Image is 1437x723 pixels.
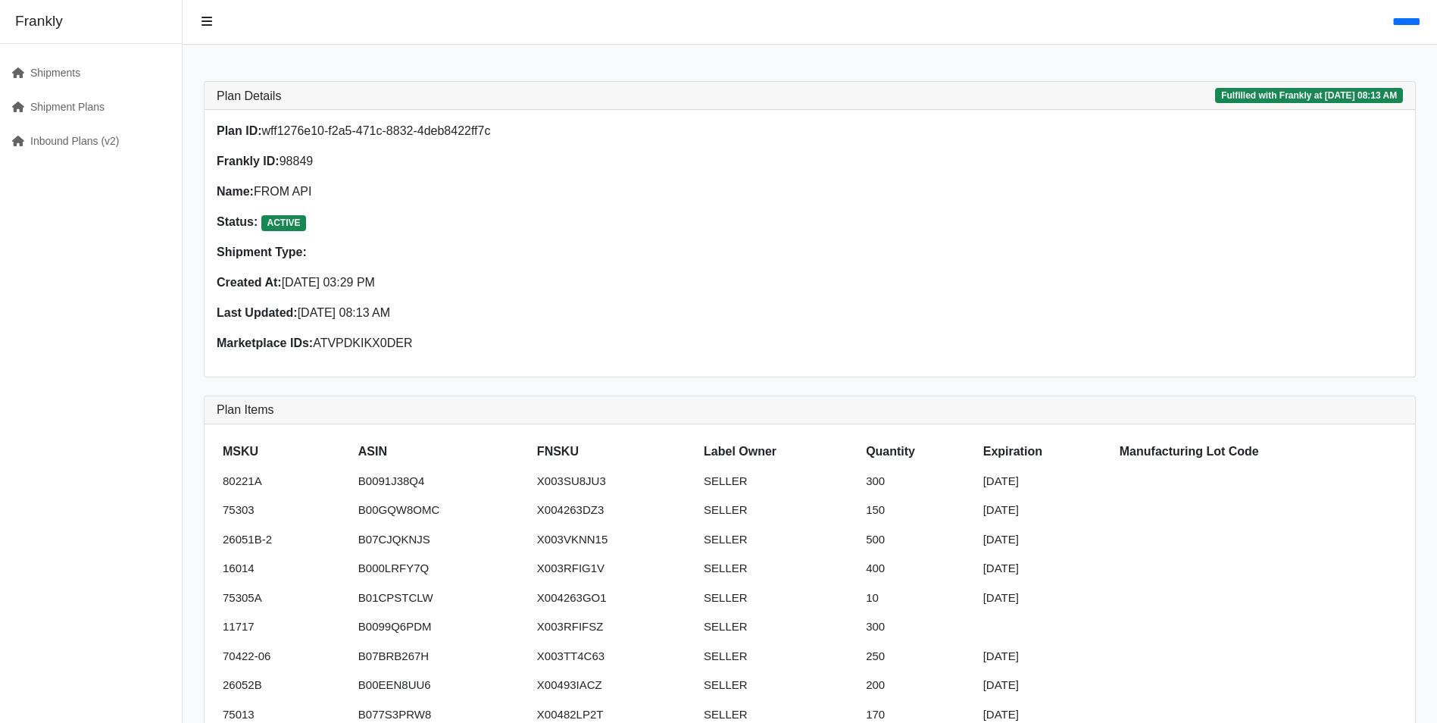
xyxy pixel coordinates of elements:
[977,584,1114,613] td: [DATE]
[698,467,860,496] td: SELLER
[352,612,531,642] td: B0099Q6PDM
[217,246,307,258] strong: Shipment Type:
[352,642,531,671] td: B07BRB267H
[977,437,1114,467] th: Expiration
[217,155,280,167] strong: Frankly ID:
[531,671,698,700] td: X00493IACZ
[217,402,1403,417] h3: Plan Items
[217,671,352,700] td: 26052B
[698,612,860,642] td: SELLER
[217,467,352,496] td: 80221A
[531,467,698,496] td: X003SU8JU3
[531,525,698,555] td: X003VKNN15
[352,496,531,525] td: B00GQW8OMC
[217,525,352,555] td: 26051B-2
[217,306,298,319] strong: Last Updated:
[698,496,860,525] td: SELLER
[531,584,698,613] td: X004263GO1
[860,671,977,700] td: 200
[860,467,977,496] td: 300
[531,437,698,467] th: FNSKU
[860,496,977,525] td: 150
[217,276,282,289] strong: Created At:
[217,584,352,613] td: 75305A
[860,612,977,642] td: 300
[698,671,860,700] td: SELLER
[217,437,352,467] th: MSKU
[531,496,698,525] td: X004263DZ3
[698,554,860,584] td: SELLER
[217,124,262,137] strong: Plan ID:
[1215,88,1403,103] span: Fulfilled with Frankly at [DATE] 08:13 AM
[217,152,801,171] p: 98849
[860,642,977,671] td: 250
[217,89,281,103] h3: Plan Details
[217,304,801,322] p: [DATE] 08:13 AM
[352,554,531,584] td: B000LRFY7Q
[531,554,698,584] td: X003RFIG1V
[1114,437,1403,467] th: Manufacturing Lot Code
[860,584,977,613] td: 10
[217,336,313,349] strong: Marketplace IDs:
[531,642,698,671] td: X003TT4C63
[217,334,801,352] p: ATVPDKIKX0DER
[261,215,307,230] span: ACTIVE
[531,612,698,642] td: X003RFIFSZ
[977,642,1114,671] td: [DATE]
[217,185,254,198] strong: Name:
[352,525,531,555] td: B07CJQKNJS
[860,554,977,584] td: 400
[352,671,531,700] td: B00EEN8UU6
[977,671,1114,700] td: [DATE]
[217,183,801,201] p: FROM API
[352,437,531,467] th: ASIN
[977,525,1114,555] td: [DATE]
[977,554,1114,584] td: [DATE]
[217,274,801,292] p: [DATE] 03:29 PM
[977,467,1114,496] td: [DATE]
[217,122,801,140] p: wff1276e10-f2a5-471c-8832-4deb8422ff7c
[698,525,860,555] td: SELLER
[352,584,531,613] td: B01CPSTCLW
[860,525,977,555] td: 500
[217,496,352,525] td: 75303
[217,215,258,228] strong: Status:
[860,437,977,467] th: Quantity
[698,642,860,671] td: SELLER
[352,467,531,496] td: B0091J38Q4
[217,642,352,671] td: 70422-06
[217,612,352,642] td: 11717
[698,437,860,467] th: Label Owner
[698,584,860,613] td: SELLER
[217,554,352,584] td: 16014
[977,496,1114,525] td: [DATE]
